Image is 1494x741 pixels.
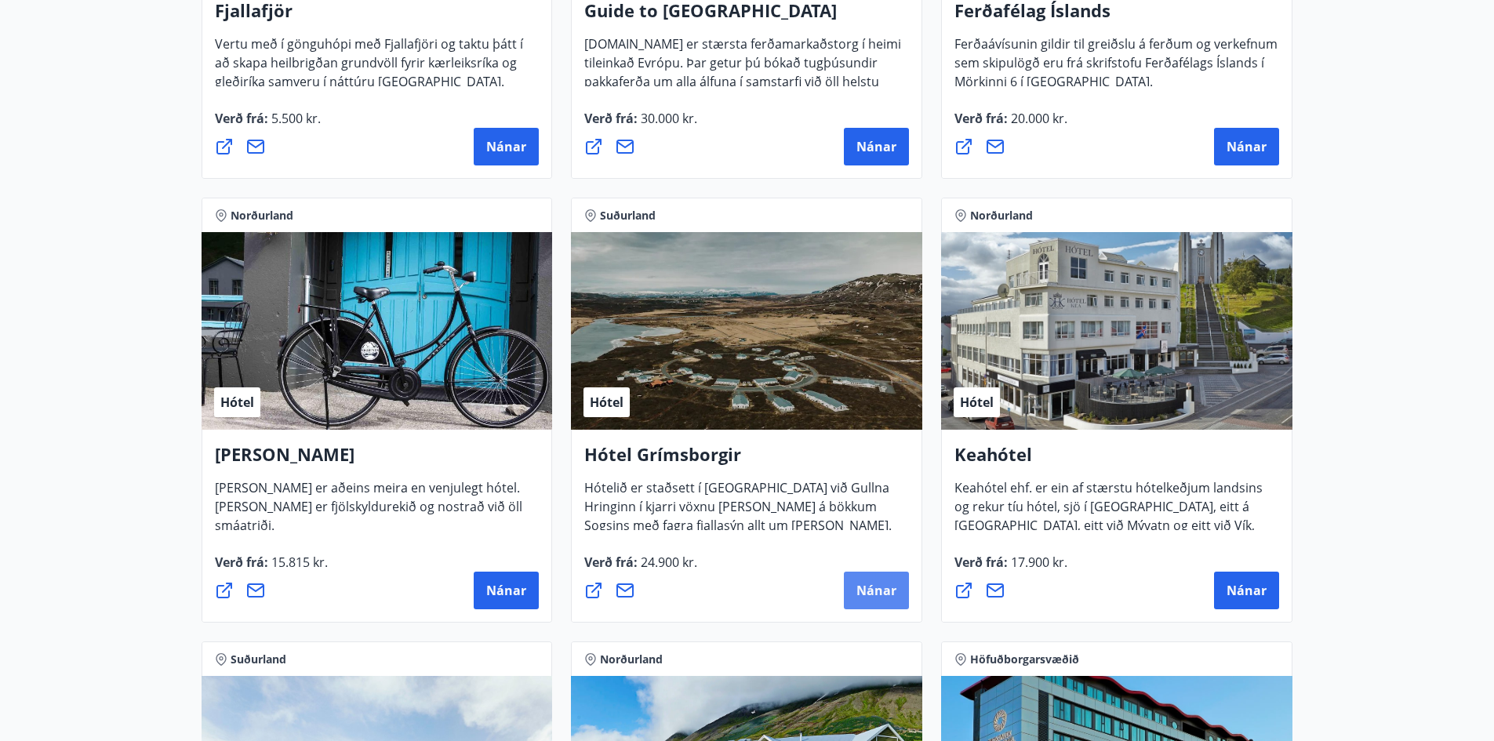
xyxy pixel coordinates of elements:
span: 20.000 kr. [1008,110,1067,127]
span: 30.000 kr. [638,110,697,127]
span: Verð frá : [954,110,1067,140]
span: [PERSON_NAME] er aðeins meira en venjulegt hótel. [PERSON_NAME] er fjölskyldurekið og nostrað við... [215,479,522,547]
button: Nánar [844,572,909,609]
span: Verð frá : [584,554,697,583]
span: 5.500 kr. [268,110,321,127]
span: Verð frá : [954,554,1067,583]
span: Nánar [486,138,526,155]
span: 24.900 kr. [638,554,697,571]
span: Verð frá : [584,110,697,140]
button: Nánar [844,128,909,165]
span: Suðurland [600,208,656,223]
span: Norðurland [970,208,1033,223]
span: 15.815 kr. [268,554,328,571]
span: 17.900 kr. [1008,554,1067,571]
span: Verð frá : [215,554,328,583]
span: Nánar [486,582,526,599]
span: Hótel [590,394,623,411]
span: Norðurland [600,652,663,667]
span: Norðurland [231,208,293,223]
span: Hótelið er staðsett í [GEOGRAPHIC_DATA] við Gullna Hringinn í kjarri vöxnu [PERSON_NAME] á bökkum... [584,479,892,584]
button: Nánar [474,572,539,609]
span: Verð frá : [215,110,321,140]
h4: Keahótel [954,442,1279,478]
span: Keahótel ehf. er ein af stærstu hótelkeðjum landsins og rekur tíu hótel, sjö í [GEOGRAPHIC_DATA],... [954,479,1263,584]
span: Suðurland [231,652,286,667]
span: Nánar [1227,138,1267,155]
button: Nánar [1214,572,1279,609]
button: Nánar [474,128,539,165]
span: Höfuðborgarsvæðið [970,652,1079,667]
span: Nánar [1227,582,1267,599]
span: Hótel [960,394,994,411]
span: Nánar [856,582,896,599]
span: Nánar [856,138,896,155]
span: Vertu með í gönguhópi með Fjallafjöri og taktu þátt í að skapa heilbrigðan grundvöll fyrir kærlei... [215,35,523,103]
span: Ferðaávísunin gildir til greiðslu á ferðum og verkefnum sem skipulögð eru frá skrifstofu Ferðafél... [954,35,1278,103]
span: Hótel [220,394,254,411]
h4: Hótel Grímsborgir [584,442,909,478]
button: Nánar [1214,128,1279,165]
span: [DOMAIN_NAME] er stærsta ferðamarkaðstorg í heimi tileinkað Evrópu. Þar getur þú bókað tugþúsundi... [584,35,901,140]
h4: [PERSON_NAME] [215,442,540,478]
